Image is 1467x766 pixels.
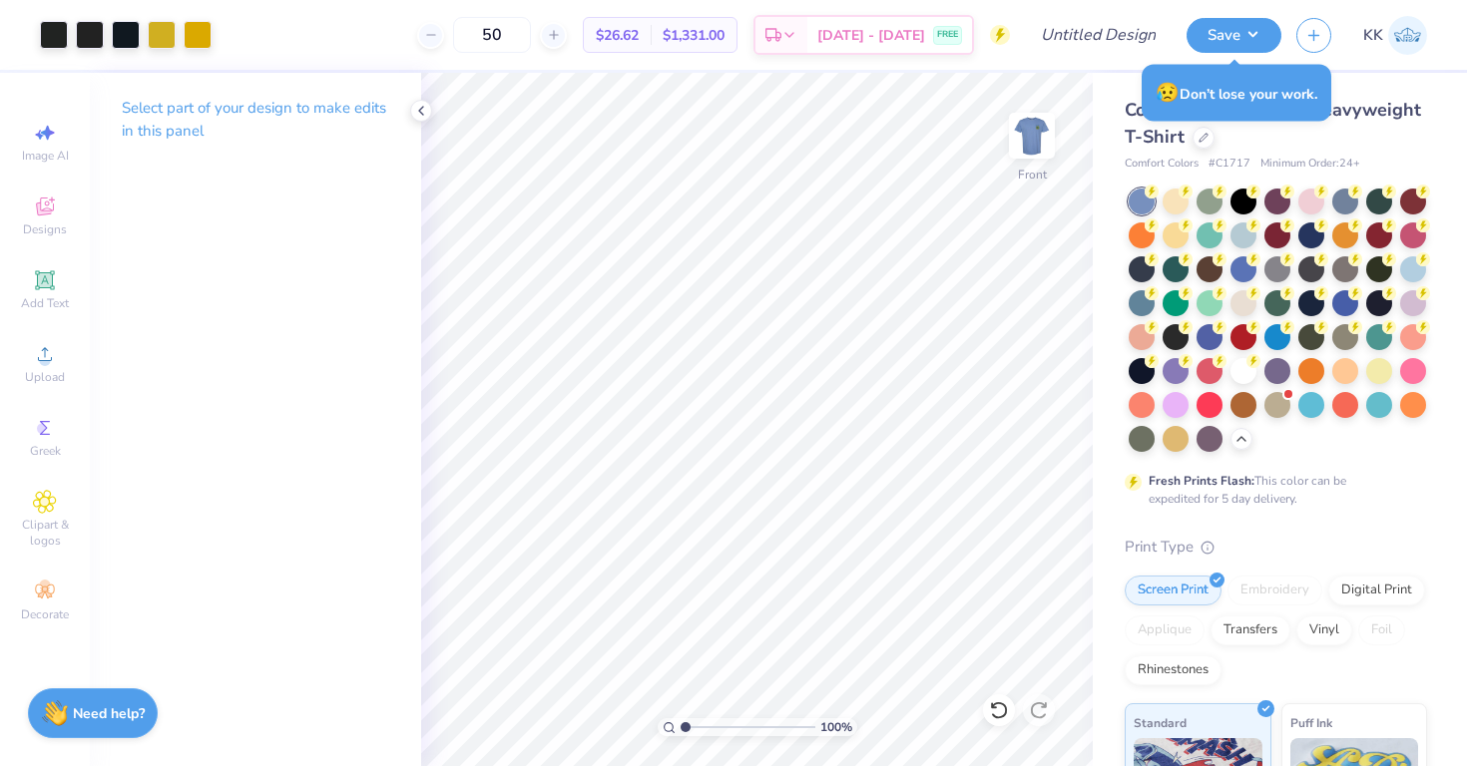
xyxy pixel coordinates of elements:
div: Screen Print [1125,575,1222,605]
div: Transfers [1211,615,1290,645]
span: 😥 [1156,80,1180,106]
div: Don’t lose your work. [1142,65,1331,122]
input: Untitled Design [1025,15,1172,55]
span: Minimum Order: 24 + [1260,156,1360,173]
span: $1,331.00 [663,25,725,46]
span: Image AI [22,148,69,164]
strong: Need help? [73,704,145,723]
div: Print Type [1125,536,1427,559]
span: Designs [23,221,67,237]
div: Vinyl [1296,615,1352,645]
span: # C1717 [1209,156,1250,173]
input: – – [453,17,531,53]
div: Embroidery [1227,575,1322,605]
span: Standard [1134,712,1187,733]
img: Front [1012,116,1052,156]
div: This color can be expedited for 5 day delivery. [1149,472,1394,508]
span: Puff Ink [1290,712,1332,733]
span: KK [1363,24,1383,47]
span: Comfort Colors Adult Heavyweight T-Shirt [1125,98,1421,149]
a: KK [1363,16,1427,55]
div: Applique [1125,615,1205,645]
button: Save [1187,18,1281,53]
div: Front [1018,166,1047,184]
span: 100 % [820,718,852,736]
span: Add Text [21,295,69,311]
span: FREE [937,28,958,42]
span: $26.62 [596,25,639,46]
p: Select part of your design to make edits in this panel [122,97,389,143]
span: Comfort Colors [1125,156,1199,173]
strong: Fresh Prints Flash: [1149,473,1254,489]
span: Decorate [21,606,69,622]
span: Greek [30,443,61,459]
span: Clipart & logos [10,517,80,549]
span: Upload [25,369,65,385]
div: Foil [1358,615,1405,645]
img: Katie Kelly [1388,16,1427,55]
div: Digital Print [1328,575,1425,605]
span: [DATE] - [DATE] [817,25,925,46]
div: Rhinestones [1125,655,1222,685]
